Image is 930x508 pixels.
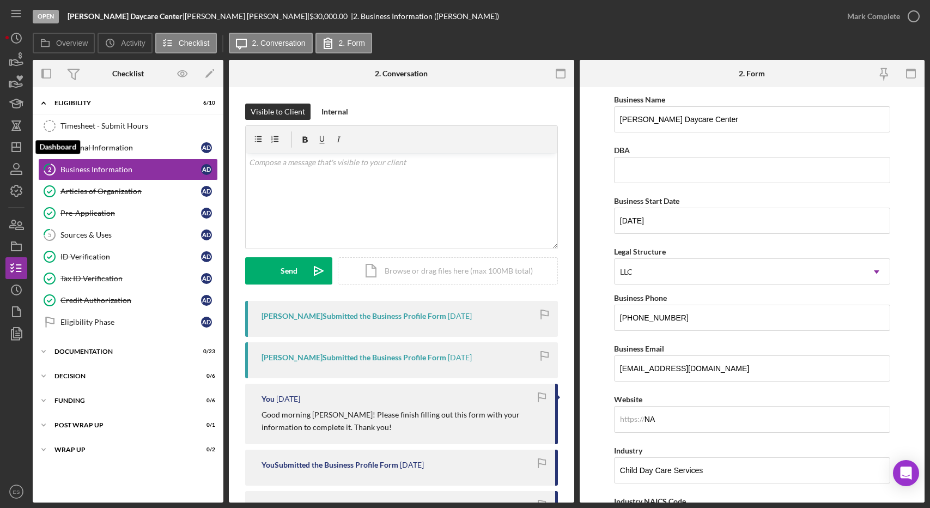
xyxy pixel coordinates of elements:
[56,39,88,47] label: Overview
[201,251,212,262] div: A D
[60,209,201,217] div: Pre-Application
[614,95,665,104] label: Business Name
[614,395,642,404] label: Website
[620,268,633,276] div: LLC
[38,268,218,289] a: Tax ID VerificationAD
[614,446,642,455] label: Industry
[155,33,217,53] button: Checklist
[60,165,201,174] div: Business Information
[375,69,428,78] div: 2. Conversation
[98,33,152,53] button: Activity
[38,180,218,202] a: Articles of OrganizationAD
[54,100,188,106] div: Eligibility
[262,312,446,320] div: [PERSON_NAME] Submitted the Business Profile Form
[316,104,354,120] button: Internal
[251,104,305,120] div: Visible to Client
[620,415,645,424] div: https://
[48,231,51,238] tspan: 5
[112,69,144,78] div: Checklist
[54,422,188,428] div: Post Wrap Up
[201,208,212,219] div: A D
[60,296,201,305] div: Credit Authorization
[13,489,20,495] text: ES
[60,122,217,130] div: Timesheet - Submit Hours
[262,353,446,362] div: [PERSON_NAME] Submitted the Business Profile Form
[68,11,183,21] b: [PERSON_NAME] Daycare Center
[281,257,297,285] div: Send
[614,196,679,205] label: Business Start Date
[38,289,218,311] a: Credit AuthorizationAD
[38,224,218,246] a: 5Sources & UsesAD
[201,186,212,197] div: A D
[38,202,218,224] a: Pre-ApplicationAD
[262,461,398,469] div: You Submitted the Business Profile Form
[33,33,95,53] button: Overview
[614,497,686,506] label: Industry NAICS Code
[196,446,215,453] div: 0 / 2
[54,397,188,404] div: Funding
[38,311,218,333] a: Eligibility PhaseAD
[48,166,51,173] tspan: 2
[836,5,925,27] button: Mark Complete
[847,5,900,27] div: Mark Complete
[614,293,667,303] label: Business Phone
[309,12,351,21] div: $30,000.00
[614,146,630,155] label: DBA
[448,312,472,320] time: 2025-08-17 00:45
[179,39,210,47] label: Checklist
[60,231,201,239] div: Sources & Uses
[201,229,212,240] div: A D
[38,115,218,137] a: Timesheet - Submit Hours
[60,143,201,152] div: Personal Information
[739,69,765,78] div: 2. Form
[196,422,215,428] div: 0 / 1
[38,137,218,159] a: Personal InformationAD
[121,39,145,47] label: Activity
[339,39,365,47] label: 2. Form
[60,187,201,196] div: Articles of Organization
[54,348,188,355] div: Documentation
[400,461,424,469] time: 2025-08-11 19:19
[201,317,212,328] div: A D
[201,142,212,153] div: A D
[33,10,59,23] div: Open
[54,373,188,379] div: Decision
[321,104,348,120] div: Internal
[229,33,313,53] button: 2. Conversation
[196,100,215,106] div: 6 / 10
[196,373,215,379] div: 0 / 6
[276,395,300,403] time: 2025-08-15 13:51
[5,481,27,503] button: ES
[201,164,212,175] div: A D
[38,246,218,268] a: ID VerificationAD
[252,39,306,47] label: 2. Conversation
[60,274,201,283] div: Tax ID Verification
[614,344,664,353] label: Business Email
[448,353,472,362] time: 2025-08-17 00:45
[893,460,919,486] div: Open Intercom Messenger
[245,104,311,120] button: Visible to Client
[68,12,185,21] div: |
[201,273,212,284] div: A D
[315,33,372,53] button: 2. Form
[54,446,188,453] div: Wrap up
[262,409,544,433] p: Good morning [PERSON_NAME]! Please finish filling out this form with your information to complete...
[196,348,215,355] div: 0 / 23
[185,12,309,21] div: [PERSON_NAME] [PERSON_NAME] |
[245,257,332,285] button: Send
[60,252,201,261] div: ID Verification
[196,397,215,404] div: 0 / 6
[262,395,275,403] div: You
[60,318,201,326] div: Eligibility Phase
[201,295,212,306] div: A D
[351,12,499,21] div: | 2. Business Information ([PERSON_NAME])
[38,159,218,180] a: 2Business InformationAD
